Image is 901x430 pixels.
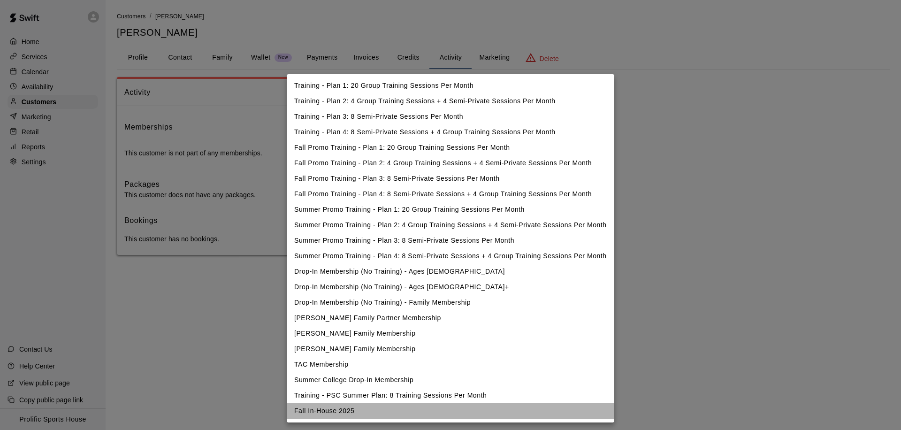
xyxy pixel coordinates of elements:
li: Training - Plan 3: 8 Semi-Private Sessions Per Month [287,109,614,124]
li: Summer Promo Training - Plan 3: 8 Semi-Private Sessions Per Month [287,233,614,248]
li: Summer Promo Training - Plan 2: 4 Group Training Sessions + 4 Semi-Private Sessions Per Month [287,217,614,233]
li: Fall Promo Training - Plan 3: 8 Semi-Private Sessions Per Month [287,171,614,186]
li: Training - PSC Summer Plan: 8 Training Sessions Per Month [287,388,614,403]
li: Fall In-House 2025 [287,403,614,419]
li: Training - Plan 1: 20 Group Training Sessions Per Month [287,78,614,93]
li: Training - Plan 2: 4 Group Training Sessions + 4 Semi-Private Sessions Per Month [287,93,614,109]
li: Drop-In Membership (No Training) - Family Membership [287,295,614,310]
li: TAC Membership [287,357,614,372]
li: Fall Promo Training - Plan 2: 4 Group Training Sessions + 4 Semi-Private Sessions Per Month [287,155,614,171]
li: Summer Promo Training - Plan 1: 20 Group Training Sessions Per Month [287,202,614,217]
li: Drop-In Membership (No Training) - Ages [DEMOGRAPHIC_DATA] [287,264,614,279]
li: [PERSON_NAME] Family Membership [287,326,614,341]
li: Summer Promo Training - Plan 4: 8 Semi-Private Sessions + 4 Group Training Sessions Per Month [287,248,614,264]
li: Fall Promo Training - Plan 1: 20 Group Training Sessions Per Month [287,140,614,155]
li: Training - Plan 4: 8 Semi-Private Sessions + 4 Group Training Sessions Per Month [287,124,614,140]
li: Summer College Drop-In Membership [287,372,614,388]
li: Fall Promo Training - Plan 4: 8 Semi-Private Sessions + 4 Group Training Sessions Per Month [287,186,614,202]
li: Drop-In Membership (No Training) - Ages [DEMOGRAPHIC_DATA]+ [287,279,614,295]
li: [PERSON_NAME] Family Partner Membership [287,310,614,326]
li: [PERSON_NAME] Family Membership [287,341,614,357]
